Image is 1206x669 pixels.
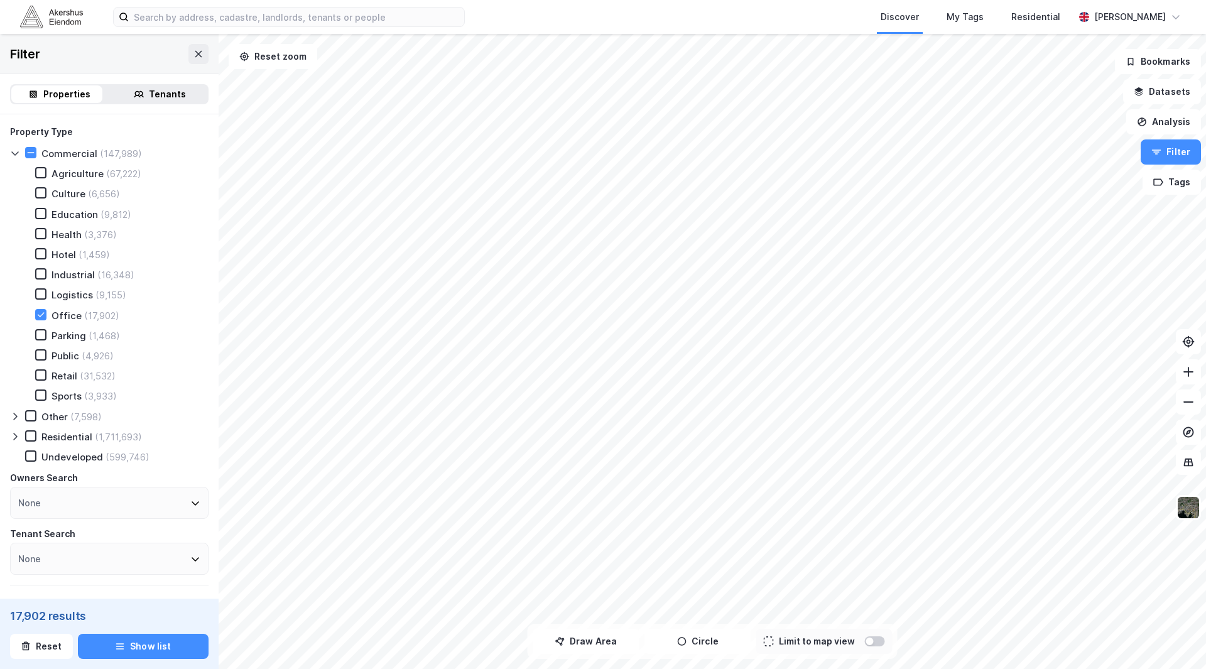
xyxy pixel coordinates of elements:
[10,124,73,139] div: Property Type
[52,350,79,362] div: Public
[881,9,919,24] div: Discover
[644,629,751,654] button: Circle
[41,431,92,443] div: Residential
[43,87,90,102] div: Properties
[95,289,126,301] div: (9,155)
[1126,109,1201,134] button: Analysis
[84,310,119,322] div: (17,902)
[41,411,68,423] div: Other
[10,634,73,659] button: Reset
[52,168,104,180] div: Agriculture
[78,634,209,659] button: Show list
[1094,9,1166,24] div: [PERSON_NAME]
[10,44,40,64] div: Filter
[52,209,98,220] div: Education
[88,188,120,200] div: (6,656)
[947,9,984,24] div: My Tags
[18,552,41,567] div: None
[97,269,134,281] div: (16,348)
[100,209,131,220] div: (9,812)
[41,148,97,160] div: Commercial
[10,609,209,624] div: 17,902 results
[1143,609,1206,669] div: Kontrollprogram for chat
[89,330,120,342] div: (1,468)
[52,310,82,322] div: Office
[52,289,93,301] div: Logistics
[70,411,102,423] div: (7,598)
[1141,139,1201,165] button: Filter
[1011,9,1060,24] div: Residential
[41,451,103,463] div: Undeveloped
[229,44,317,69] button: Reset zoom
[52,249,76,261] div: Hotel
[106,451,149,463] div: (599,746)
[106,168,141,180] div: (67,222)
[18,496,41,511] div: None
[52,370,77,382] div: Retail
[20,6,83,28] img: akershus-eiendom-logo.9091f326c980b4bce74ccdd9f866810c.svg
[129,8,464,26] input: Search by address, cadastre, landlords, tenants or people
[779,634,855,649] div: Limit to map view
[80,370,116,382] div: (31,532)
[52,188,85,200] div: Culture
[79,249,110,261] div: (1,459)
[10,470,78,486] div: Owners Search
[1123,79,1201,104] button: Datasets
[10,526,75,541] div: Tenant Search
[100,148,142,160] div: (147,989)
[1176,496,1200,519] img: 9k=
[1115,49,1201,74] button: Bookmarks
[84,229,117,241] div: (3,376)
[52,229,82,241] div: Health
[533,629,639,654] button: Draw Area
[95,431,142,443] div: (1,711,693)
[52,390,82,402] div: Sports
[84,390,117,402] div: (3,933)
[52,330,86,342] div: Parking
[52,269,95,281] div: Industrial
[82,350,114,362] div: (4,926)
[149,87,186,102] div: Tenants
[1143,609,1206,669] iframe: Chat Widget
[1143,170,1201,195] button: Tags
